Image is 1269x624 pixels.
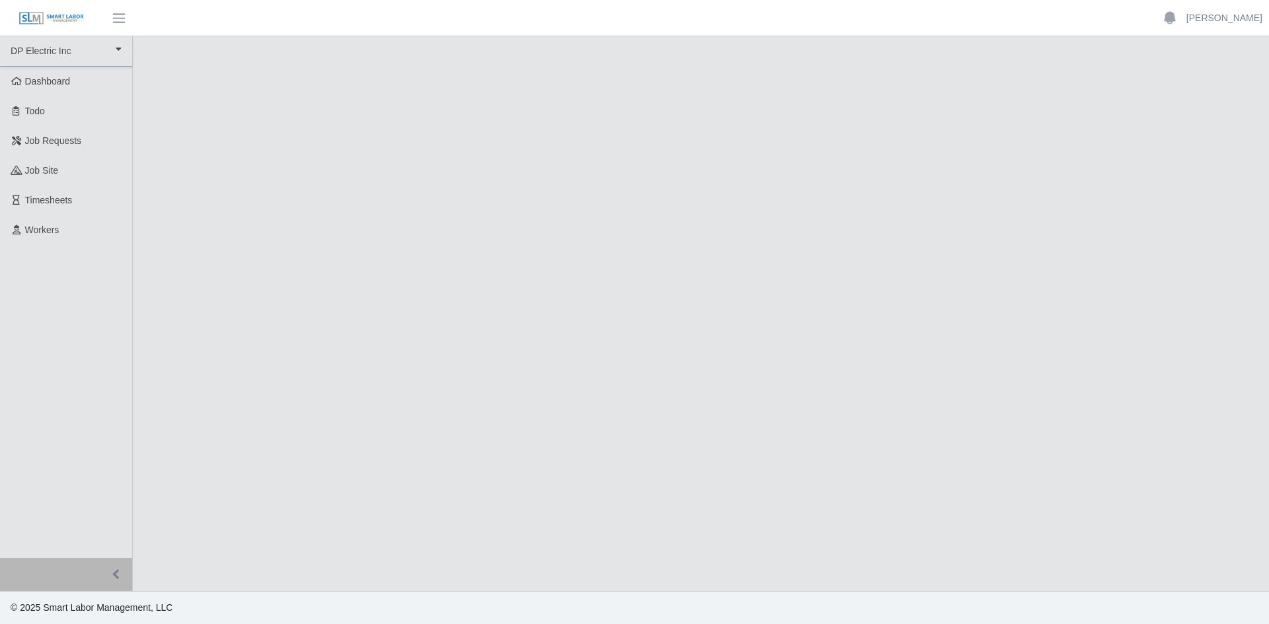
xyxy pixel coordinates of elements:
[25,135,82,146] span: Job Requests
[25,225,59,235] span: Workers
[25,106,45,116] span: Todo
[19,11,85,26] img: SLM Logo
[11,602,173,613] span: © 2025 Smart Labor Management, LLC
[25,76,71,87] span: Dashboard
[25,165,59,176] span: job site
[25,195,73,205] span: Timesheets
[1186,11,1262,25] a: [PERSON_NAME]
